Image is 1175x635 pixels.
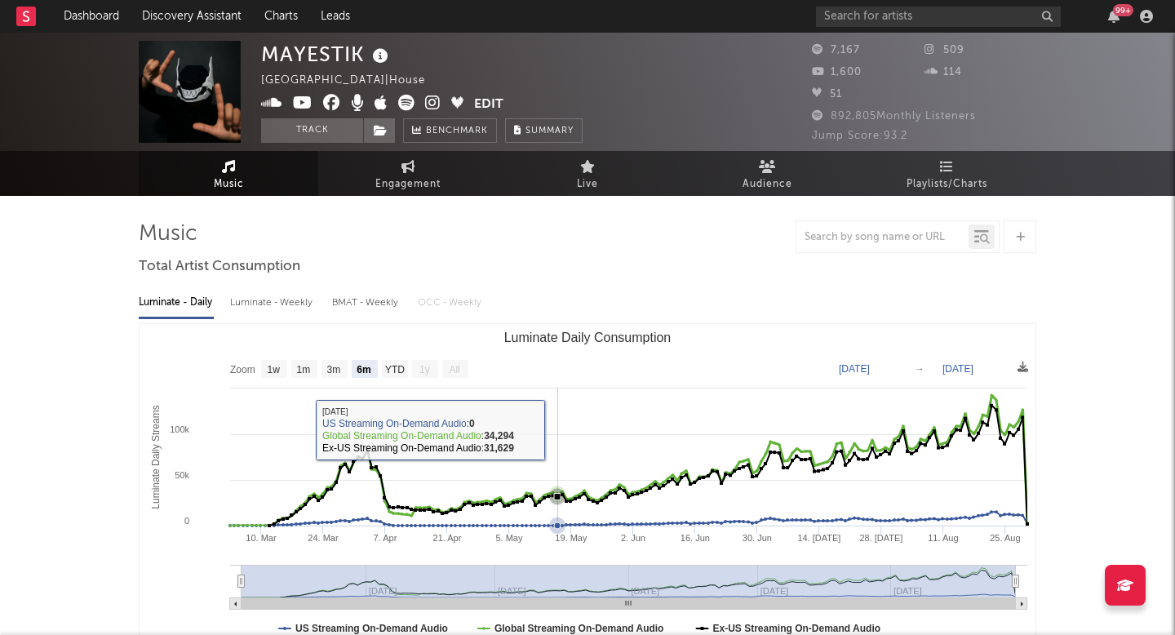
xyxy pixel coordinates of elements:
[681,533,710,543] text: 16. Jun
[297,364,311,375] text: 1m
[942,363,973,375] text: [DATE]
[426,122,488,141] span: Benchmark
[743,175,792,194] span: Audience
[743,533,772,543] text: 30. Jun
[170,424,189,434] text: 100k
[261,41,392,68] div: MAYESTIK
[261,71,444,91] div: [GEOGRAPHIC_DATA] | House
[1113,4,1133,16] div: 99 +
[859,533,902,543] text: 28. [DATE]
[139,257,300,277] span: Total Artist Consumption
[797,533,840,543] text: 14. [DATE]
[677,151,857,196] a: Audience
[812,89,842,100] span: 51
[139,151,318,196] a: Music
[184,516,189,526] text: 0
[495,533,523,543] text: 5. May
[246,533,277,543] text: 10. Mar
[268,364,281,375] text: 1w
[504,331,672,344] text: Luminate Daily Consumption
[796,231,969,244] input: Search by song name or URL
[621,533,645,543] text: 2. Jun
[357,364,370,375] text: 6m
[374,533,397,543] text: 7. Apr
[498,151,677,196] a: Live
[403,118,497,143] a: Benchmark
[857,151,1036,196] a: Playlists/Charts
[214,175,244,194] span: Music
[915,363,924,375] text: →
[577,175,598,194] span: Live
[555,533,587,543] text: 19. May
[928,533,958,543] text: 11. Aug
[474,95,503,115] button: Edit
[332,289,401,317] div: BMAT - Weekly
[230,289,316,317] div: Luminate - Weekly
[318,151,498,196] a: Engagement
[907,175,987,194] span: Playlists/Charts
[812,131,907,141] span: Jump Score: 93.2
[449,364,459,375] text: All
[295,623,448,634] text: US Streaming On-Demand Audio
[924,67,962,78] span: 114
[230,364,255,375] text: Zoom
[812,111,976,122] span: 892,805 Monthly Listeners
[175,470,189,480] text: 50k
[812,45,860,56] span: 7,167
[261,118,363,143] button: Track
[433,533,462,543] text: 21. Apr
[494,623,664,634] text: Global Streaming On-Demand Audio
[308,533,339,543] text: 24. Mar
[924,45,964,56] span: 509
[812,67,862,78] span: 1,600
[816,7,1061,27] input: Search for artists
[713,623,881,634] text: Ex-US Streaming On-Demand Audio
[419,364,430,375] text: 1y
[327,364,341,375] text: 3m
[505,118,583,143] button: Summary
[139,289,214,317] div: Luminate - Daily
[990,533,1020,543] text: 25. Aug
[525,127,574,135] span: Summary
[150,405,162,508] text: Luminate Daily Streams
[839,363,870,375] text: [DATE]
[1108,10,1120,23] button: 99+
[375,175,441,194] span: Engagement
[385,364,405,375] text: YTD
